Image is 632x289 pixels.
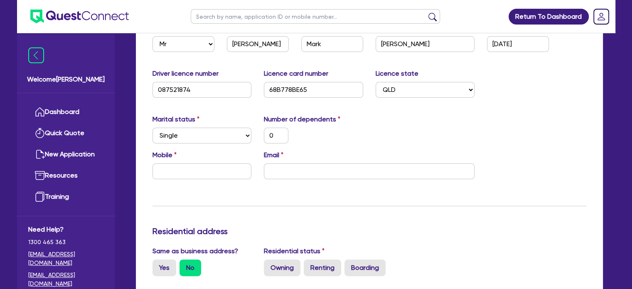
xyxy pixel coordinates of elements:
[487,36,549,52] input: DD / MM / YYYY
[264,259,300,276] label: Owning
[28,47,44,63] img: icon-menu-close
[30,10,129,23] img: quest-connect-logo-blue
[509,9,589,25] a: Return To Dashboard
[152,259,176,276] label: Yes
[28,165,103,186] a: Resources
[264,150,283,160] label: Email
[28,186,103,207] a: Training
[152,246,238,256] label: Same as business address?
[180,259,201,276] label: No
[376,69,418,79] label: Licence state
[590,6,612,27] a: Dropdown toggle
[28,250,103,267] a: [EMAIL_ADDRESS][DOMAIN_NAME]
[28,101,103,123] a: Dashboard
[264,114,340,124] label: Number of dependents
[28,238,103,247] span: 1300 465 363
[28,271,103,288] a: [EMAIL_ADDRESS][DOMAIN_NAME]
[35,149,45,159] img: new-application
[28,144,103,165] a: New Application
[152,69,219,79] label: Driver licence number
[152,150,177,160] label: Mobile
[35,128,45,138] img: quick-quote
[35,170,45,180] img: resources
[152,114,199,124] label: Marital status
[344,259,386,276] label: Boarding
[264,69,328,79] label: Licence card number
[264,246,325,256] label: Residential status
[28,225,103,235] span: Need Help?
[152,226,586,236] h3: Residential address
[304,259,341,276] label: Renting
[35,192,45,202] img: training
[28,123,103,144] a: Quick Quote
[27,74,105,84] span: Welcome [PERSON_NAME]
[191,9,440,24] input: Search by name, application ID or mobile number...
